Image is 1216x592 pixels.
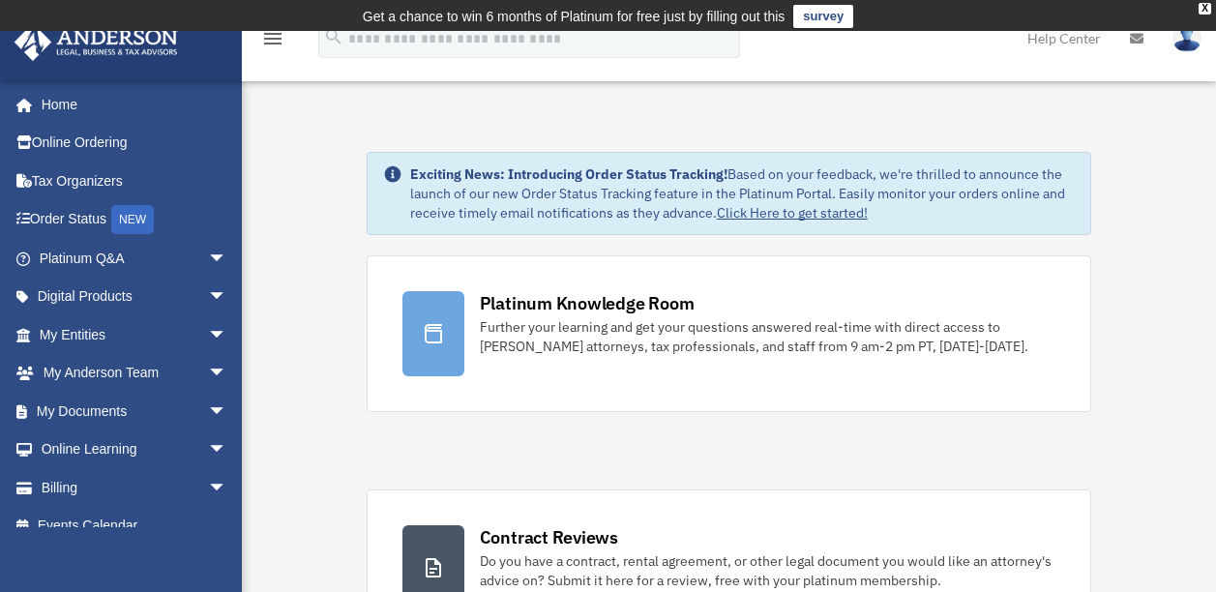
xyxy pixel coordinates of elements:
[410,165,727,183] strong: Exciting News: Introducing Order Status Tracking!
[717,204,868,222] a: Click Here to get started!
[14,392,256,430] a: My Documentsarrow_drop_down
[480,551,1056,590] div: Do you have a contract, rental agreement, or other legal document you would like an attorney's ad...
[208,430,247,470] span: arrow_drop_down
[14,315,256,354] a: My Entitiesarrow_drop_down
[208,239,247,279] span: arrow_drop_down
[208,278,247,317] span: arrow_drop_down
[208,354,247,394] span: arrow_drop_down
[367,255,1092,412] a: Platinum Knowledge Room Further your learning and get your questions answered real-time with dire...
[208,315,247,355] span: arrow_drop_down
[363,5,786,28] div: Get a chance to win 6 months of Platinum for free just by filling out this
[480,317,1056,356] div: Further your learning and get your questions answered real-time with direct access to [PERSON_NAM...
[14,278,256,316] a: Digital Productsarrow_drop_down
[480,291,695,315] div: Platinum Knowledge Room
[1199,3,1211,15] div: close
[9,23,184,61] img: Anderson Advisors Platinum Portal
[261,34,284,50] a: menu
[208,468,247,508] span: arrow_drop_down
[410,164,1076,222] div: Based on your feedback, we're thrilled to announce the launch of our new Order Status Tracking fe...
[14,430,256,469] a: Online Learningarrow_drop_down
[14,162,256,200] a: Tax Organizers
[14,124,256,163] a: Online Ordering
[14,200,256,240] a: Order StatusNEW
[14,85,247,124] a: Home
[111,205,154,234] div: NEW
[14,468,256,507] a: Billingarrow_drop_down
[793,5,853,28] a: survey
[1172,24,1201,52] img: User Pic
[14,239,256,278] a: Platinum Q&Aarrow_drop_down
[480,525,618,549] div: Contract Reviews
[208,392,247,431] span: arrow_drop_down
[323,26,344,47] i: search
[261,27,284,50] i: menu
[14,507,256,546] a: Events Calendar
[14,354,256,393] a: My Anderson Teamarrow_drop_down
